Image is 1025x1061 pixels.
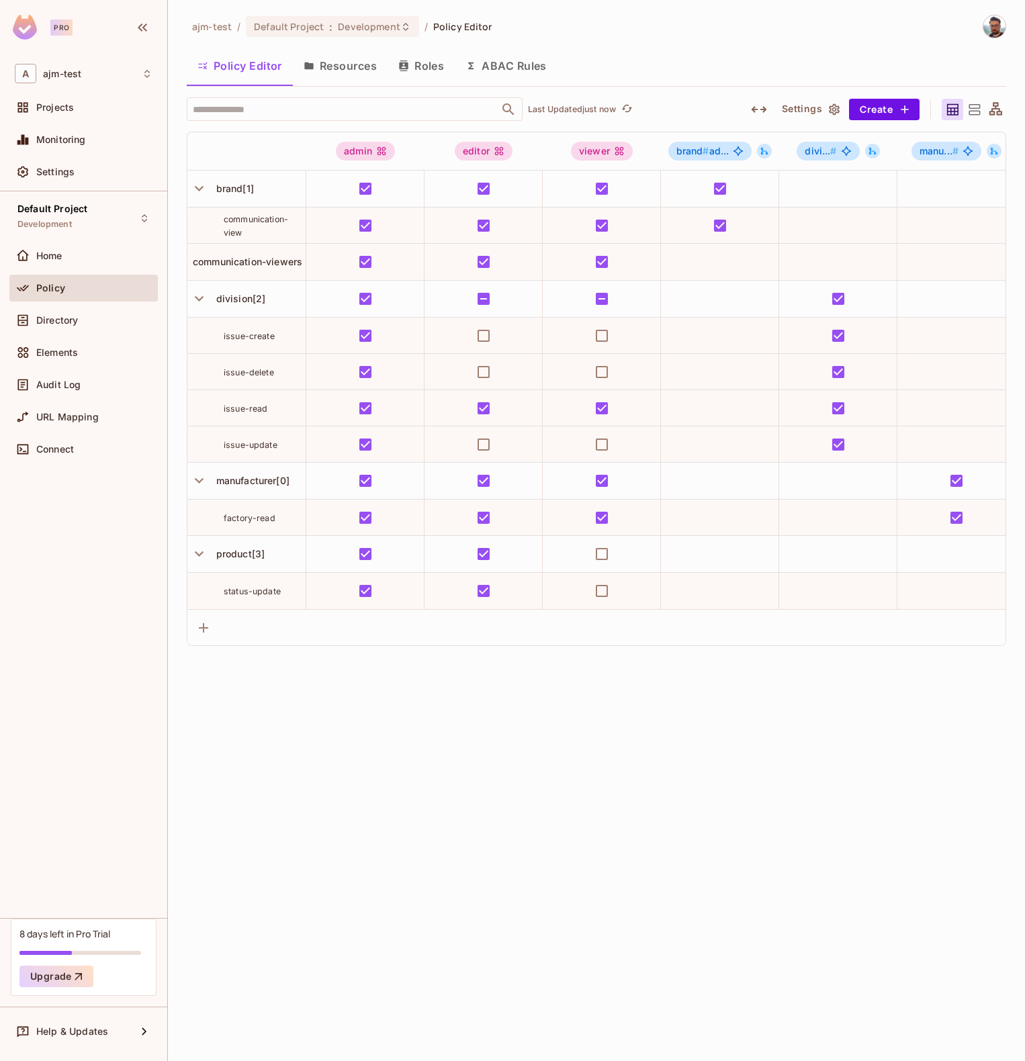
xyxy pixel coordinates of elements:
[36,134,86,145] span: Monitoring
[425,20,428,33] li: /
[187,49,293,83] button: Policy Editor
[911,142,981,160] span: manufacturer#admin
[621,103,633,116] span: refresh
[528,104,616,115] p: Last Updated just now
[338,20,400,33] span: Development
[36,102,74,113] span: Projects
[254,20,324,33] span: Default Project
[237,20,240,33] li: /
[36,379,81,390] span: Audit Log
[433,20,492,33] span: Policy Editor
[17,219,72,230] span: Development
[668,142,752,160] span: brand#admin
[36,1026,108,1037] span: Help & Updates
[36,444,74,455] span: Connect
[211,548,265,559] span: product[3]
[224,586,281,596] span: status-update
[676,145,709,156] span: brand
[920,145,959,156] span: manu...
[224,214,288,238] span: communication-view
[388,49,455,83] button: Roles
[224,513,275,523] span: factory-read
[703,145,709,156] span: #
[455,142,512,160] div: editor
[19,927,110,940] div: 8 days left in Pro Trial
[192,20,232,33] span: the active workspace
[293,49,388,83] button: Resources
[224,404,268,414] span: issue-read
[19,966,93,987] button: Upgrade
[797,142,859,160] span: division#admin
[36,347,78,358] span: Elements
[983,15,1006,38] img: Anthony Mattei
[776,99,844,120] button: Settings
[36,250,62,261] span: Home
[13,15,37,40] img: SReyMgAAAABJRU5ErkJggg==
[36,315,78,326] span: Directory
[676,146,729,156] span: ad...
[50,19,73,36] div: Pro
[616,101,635,118] span: Click to refresh data
[849,99,920,120] button: Create
[571,142,633,160] div: viewer
[224,440,277,450] span: issue-update
[830,145,836,156] span: #
[805,145,836,156] span: divi...
[211,183,254,194] span: brand[1]
[15,64,36,83] span: A
[36,283,65,293] span: Policy
[328,21,333,32] span: :
[336,142,395,160] div: admin
[619,101,635,118] button: refresh
[224,367,274,377] span: issue-delete
[499,100,518,119] button: Open
[36,412,99,422] span: URL Mapping
[211,293,266,304] span: division[2]
[952,145,959,156] span: #
[211,475,289,486] span: manufacturer[0]
[224,331,275,341] span: issue-create
[17,203,87,214] span: Default Project
[36,167,75,177] span: Settings
[43,68,81,79] span: Workspace: ajm-test
[187,256,302,267] span: communication-viewers
[455,49,558,83] button: ABAC Rules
